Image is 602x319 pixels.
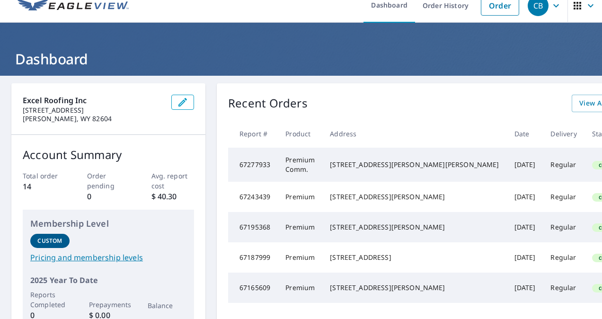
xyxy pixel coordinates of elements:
[23,146,194,163] p: Account Summary
[23,115,164,123] p: [PERSON_NAME], WY 82604
[278,120,322,148] th: Product
[151,171,195,191] p: Avg. report cost
[228,182,278,212] td: 67243439
[330,192,499,202] div: [STREET_ADDRESS][PERSON_NAME]
[37,237,62,245] p: Custom
[330,253,499,262] div: [STREET_ADDRESS]
[278,182,322,212] td: Premium
[507,148,543,182] td: [DATE]
[11,49,591,69] h1: Dashboard
[543,148,584,182] td: Regular
[278,148,322,182] td: Premium Comm.
[278,273,322,303] td: Premium
[228,120,278,148] th: Report #
[543,273,584,303] td: Regular
[148,301,187,310] p: Balance
[543,182,584,212] td: Regular
[30,275,186,286] p: 2025 Year To Date
[23,171,66,181] p: Total order
[543,242,584,273] td: Regular
[278,242,322,273] td: Premium
[151,191,195,202] p: $ 40.30
[228,95,308,112] p: Recent Orders
[543,212,584,242] td: Regular
[23,95,164,106] p: Excel Roofing Inc
[507,182,543,212] td: [DATE]
[87,191,130,202] p: 0
[330,283,499,292] div: [STREET_ADDRESS][PERSON_NAME]
[23,181,66,192] p: 14
[278,212,322,242] td: Premium
[228,148,278,182] td: 67277933
[507,242,543,273] td: [DATE]
[30,290,70,310] p: Reports Completed
[543,120,584,148] th: Delivery
[30,217,186,230] p: Membership Level
[330,160,499,169] div: [STREET_ADDRESS][PERSON_NAME][PERSON_NAME]
[30,252,186,263] a: Pricing and membership levels
[89,300,128,310] p: Prepayments
[228,242,278,273] td: 67187999
[87,171,130,191] p: Order pending
[228,212,278,242] td: 67195368
[228,273,278,303] td: 67165609
[507,273,543,303] td: [DATE]
[507,120,543,148] th: Date
[322,120,506,148] th: Address
[330,222,499,232] div: [STREET_ADDRESS][PERSON_NAME]
[23,106,164,115] p: [STREET_ADDRESS]
[507,212,543,242] td: [DATE]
